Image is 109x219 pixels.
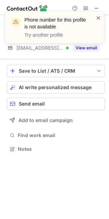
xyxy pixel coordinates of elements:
button: Find work email [7,131,105,140]
span: AI write personalized message [19,85,92,90]
div: Save to List / ATS / CRM [19,68,93,74]
span: Send email [19,101,45,107]
button: AI write personalized message [7,81,105,94]
button: Send email [7,98,105,110]
img: warning [10,16,21,27]
span: Add to email campaign [18,118,73,123]
span: Find work email [18,132,102,138]
button: Notes [7,144,105,154]
button: Add to email campaign [7,114,105,126]
p: Try another profile [25,32,87,38]
span: Notes [18,146,102,152]
header: Phone number for this profile is not available [25,16,87,30]
button: save-profile-one-click [7,65,105,77]
img: ContactOut v5.3.10 [7,4,48,12]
